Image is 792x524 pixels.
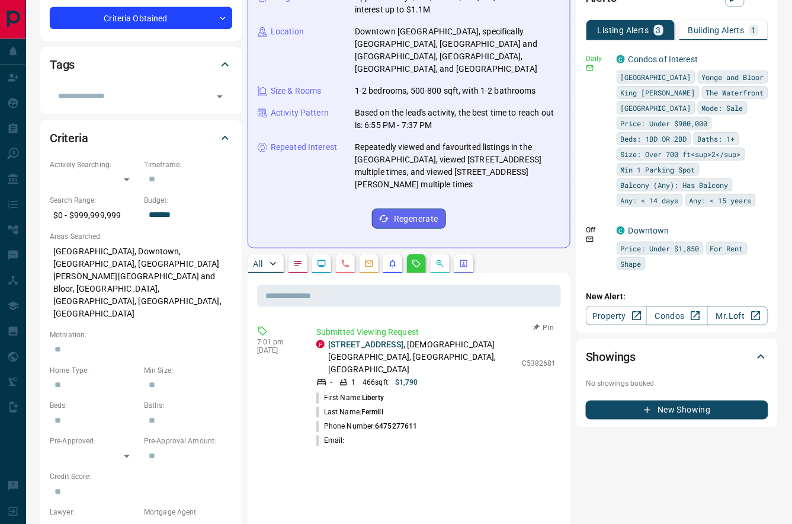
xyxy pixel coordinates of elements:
p: [GEOGRAPHIC_DATA], Downtown, [GEOGRAPHIC_DATA], [GEOGRAPHIC_DATA][PERSON_NAME][GEOGRAPHIC_DATA] a... [50,242,232,324]
span: [GEOGRAPHIC_DATA] [621,71,691,83]
p: Credit Score: [50,472,232,483]
p: No showings booked [586,378,768,389]
p: , [DEMOGRAPHIC_DATA][GEOGRAPHIC_DATA], [GEOGRAPHIC_DATA], [GEOGRAPHIC_DATA] [328,338,516,376]
span: Balcony (Any): Has Balcony [621,179,729,191]
span: Min 1 Parking Spot [621,164,695,175]
p: Building Alerts [688,26,745,34]
p: Baths: [144,401,232,411]
p: - [331,377,332,388]
p: Actively Searching: [50,159,138,170]
div: Showings [586,343,768,371]
svg: Email [586,235,594,244]
a: Mr.Loft [707,306,768,325]
p: $1,790 [395,377,418,388]
span: Baths: 1+ [698,133,735,145]
p: Phone Number: [316,421,418,432]
button: New Showing [586,401,768,420]
span: Price: Under $1,850 [621,242,700,254]
p: Repeatedly viewed and favourited listings in the [GEOGRAPHIC_DATA], viewed [STREET_ADDRESS] multi... [355,141,560,191]
a: Property [586,306,647,325]
span: Yonge and Bloor [702,71,764,83]
span: Fermill [361,408,383,417]
p: Motivation: [50,330,232,340]
p: First Name: [316,393,384,404]
span: 6475277611 [375,423,417,431]
p: Pre-Approval Amount: [144,436,232,447]
p: 3 [656,26,661,34]
svg: Lead Browsing Activity [317,259,326,269]
div: condos.ca [617,55,625,63]
p: [DATE] [257,346,299,354]
p: Repeated Interest [271,141,337,154]
span: Any: < 15 years [690,194,752,206]
div: condos.ca [617,226,625,235]
svg: Requests [412,259,421,269]
p: Downtown [GEOGRAPHIC_DATA], specifically [GEOGRAPHIC_DATA], [GEOGRAPHIC_DATA] and [GEOGRAPHIC_DAT... [355,25,560,75]
p: Lawyer: [50,507,138,518]
p: Budget: [144,195,232,206]
p: Timeframe: [144,159,232,170]
p: Beds: [50,401,138,411]
p: Off [586,225,610,235]
span: The Waterfront [706,87,764,98]
button: Regenerate [372,209,446,229]
span: Liberty [362,394,384,402]
h2: Showings [586,347,636,366]
svg: Listing Alerts [388,259,397,269]
p: Activity Pattern [271,107,329,119]
div: Tags [50,50,232,79]
div: Criteria Obtained [50,7,232,29]
p: All [253,260,262,268]
span: [GEOGRAPHIC_DATA] [621,102,691,114]
p: Listing Alerts [598,26,649,34]
p: Pre-Approved: [50,436,138,447]
a: Downtown [629,226,669,235]
p: 1-2 bedrooms, 500-800 sqft, with 1-2 bathrooms [355,85,536,97]
span: King [PERSON_NAME] [621,87,695,98]
p: Daily [586,53,610,64]
p: 466 sqft [363,377,388,388]
h2: Criteria [50,129,88,148]
span: Size: Over 700 ft<sup>2</sup> [621,148,741,160]
span: Shape [621,258,642,270]
p: Search Range: [50,195,138,206]
p: Mortgage Agent: [144,507,232,518]
p: Location [271,25,304,38]
p: Email: [316,436,345,446]
p: C5382681 [522,358,556,369]
svg: Emails [364,259,374,269]
svg: Opportunities [435,259,445,269]
button: Pin [527,322,561,333]
p: Areas Searched: [50,231,232,242]
svg: Notes [293,259,303,269]
p: Based on the lead's activity, the best time to reach out is: 6:55 PM - 7:37 PM [355,107,560,132]
p: Submitted Viewing Request [316,326,556,338]
a: Condos of Interest [629,55,698,64]
p: Last Name: [316,407,383,418]
svg: Email [586,64,594,72]
span: Beds: 1BD OR 2BD [621,133,687,145]
p: New Alert: [586,290,768,303]
span: Any: < 14 days [621,194,679,206]
span: Price: Under $900,000 [621,117,708,129]
p: 1 [752,26,756,34]
p: Min Size: [144,365,232,376]
div: Criteria [50,124,232,152]
p: 7:01 pm [257,338,299,346]
span: Mode: Sale [702,102,743,114]
p: 1 [351,377,355,388]
div: property.ca [316,340,325,349]
p: $0 - $999,999,999 [50,206,138,225]
p: Size & Rooms [271,85,322,97]
svg: Agent Actions [459,259,469,269]
svg: Calls [341,259,350,269]
a: Condos [646,306,707,325]
h2: Tags [50,55,75,74]
a: [STREET_ADDRESS] [328,340,403,349]
button: Open [211,88,228,105]
p: Home Type: [50,365,138,376]
span: For Rent [710,242,743,254]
